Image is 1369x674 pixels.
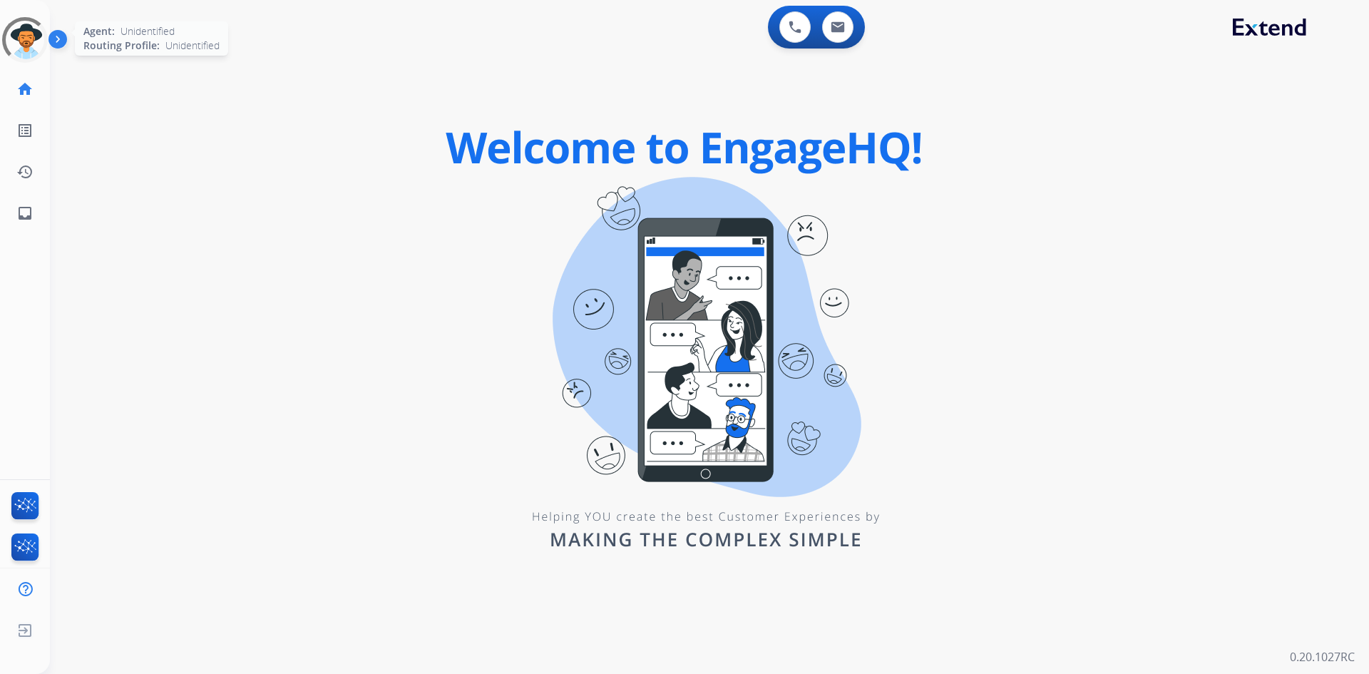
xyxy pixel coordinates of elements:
[121,24,175,39] span: Unidentified
[165,39,220,53] span: Unidentified
[16,163,34,180] mat-icon: history
[83,24,115,39] span: Agent:
[1290,648,1355,665] p: 0.20.1027RC
[16,81,34,98] mat-icon: home
[16,122,34,139] mat-icon: list_alt
[83,39,160,53] span: Routing Profile:
[16,205,34,222] mat-icon: inbox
